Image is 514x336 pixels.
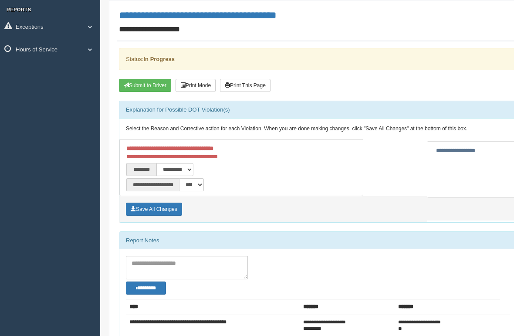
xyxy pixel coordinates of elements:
[220,79,271,92] button: Print This Page
[126,203,182,216] button: Save
[126,282,166,295] button: Change Filter Options
[119,79,171,92] button: Submit To Driver
[143,56,175,62] strong: In Progress
[176,79,216,92] button: Print Mode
